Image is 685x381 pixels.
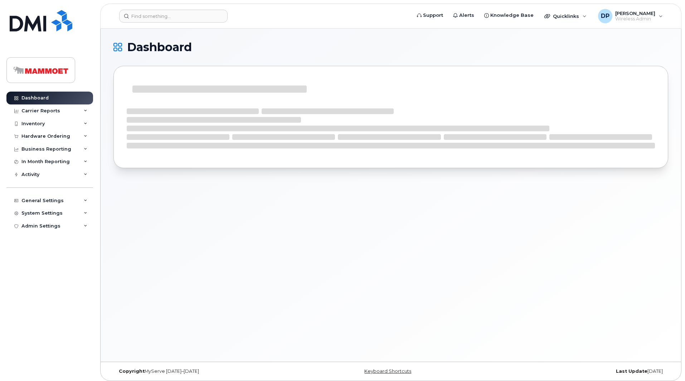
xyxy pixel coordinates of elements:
div: MyServe [DATE]–[DATE] [113,368,298,374]
strong: Last Update [616,368,647,374]
a: Keyboard Shortcuts [364,368,411,374]
strong: Copyright [119,368,145,374]
div: [DATE] [483,368,668,374]
span: Dashboard [127,42,192,53]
